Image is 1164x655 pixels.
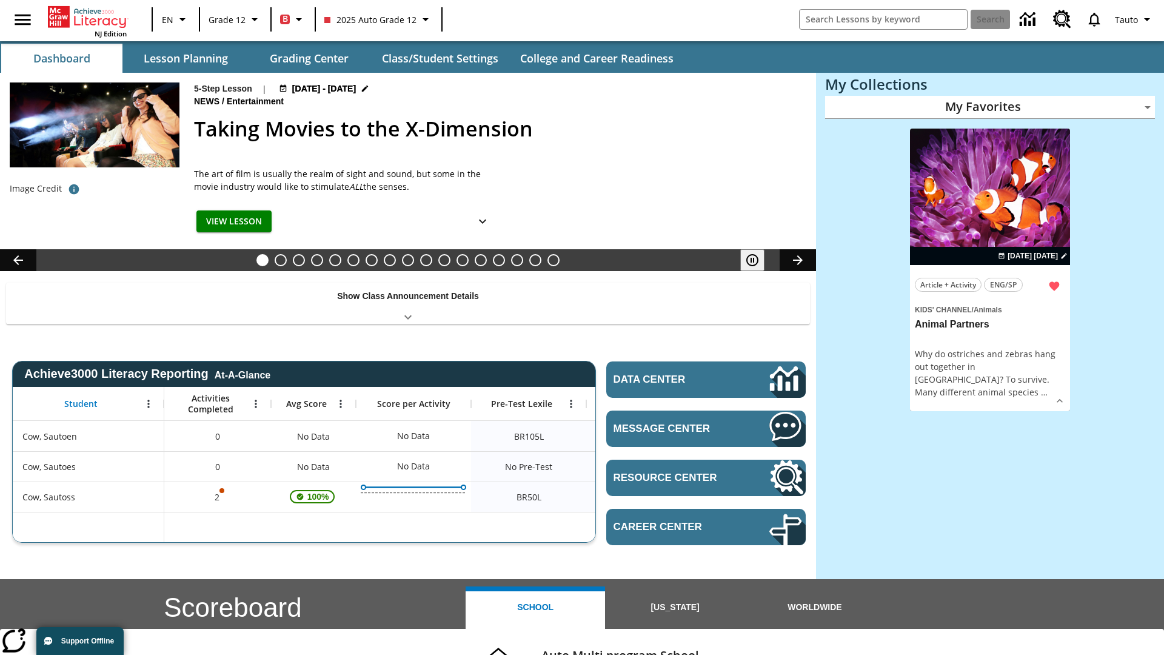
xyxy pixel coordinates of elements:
[1,44,122,73] button: Dashboard
[391,424,436,448] div: No Data, Cow, Sautoen
[291,424,336,449] span: No Data
[466,586,605,629] button: School
[215,460,220,473] span: 0
[529,254,541,266] button: Slide 16 Point of View
[62,178,86,200] button: Photo credit: Photo by The Asahi Shimbun via Getty Images
[256,254,269,266] button: Slide 1 Taking Movies to the X-Dimension
[825,96,1155,119] div: My Favorites
[972,306,974,314] span: /
[286,398,327,409] span: Avg Score
[22,491,75,503] span: Cow, Sautoss
[10,183,62,195] p: Image Credit
[1110,8,1159,30] button: Profile/Settings
[910,129,1070,412] div: lesson details
[5,2,41,38] button: Open side menu
[457,254,469,266] button: Slide 12 Pre-release lesson
[915,318,1065,331] h3: Animal Partners
[215,368,270,381] div: At-A-Glance
[194,95,222,109] span: News
[22,460,76,473] span: Cow, Sautoes
[194,167,497,193] p: The art of film is usually the realm of sight and sound, but some in the movie industry would lik...
[391,454,436,479] div: No Data, Cow, Sautoes
[372,44,508,73] button: Class/Student Settings
[170,393,250,415] span: Activities Completed
[271,451,356,482] div: No Data, Cow, Sautoes
[64,398,98,409] span: Student
[262,82,267,95] span: |
[311,254,323,266] button: Slide 4 Cars of the Future?
[162,13,173,26] span: EN
[48,5,127,29] a: Home
[514,430,544,443] span: Beginning reader 105 Lexile, Cow, Sautoen
[194,82,252,95] p: 5-Step Lesson
[984,278,1023,292] button: ENG/SP
[995,250,1070,261] button: Jul 07 - Jun 30 Choose Dates
[438,254,450,266] button: Slide 11 Mixed Practice: Citing Evidence
[562,395,580,413] button: Open Menu
[586,421,701,451] div: Beginning reader 105 Lexile, ER, Based on the Lexile Reading measure, student is an Emerging Read...
[275,8,311,30] button: Boost Class color is red. Change class color
[614,472,733,484] span: Resource Center
[337,290,479,303] p: Show Class Announcement Details
[204,8,267,30] button: Grade: Grade 12, Select a grade
[606,411,806,447] a: Message Center
[800,10,967,29] input: search field
[125,44,246,73] button: Lesson Planning
[293,254,305,266] button: Slide 3 Animal Partners
[291,454,336,479] span: No Data
[915,278,982,292] button: Article + Activity
[275,254,287,266] button: Slide 2 Labor Day: Workers Take a Stand
[227,95,286,109] span: Entertainment
[156,8,195,30] button: Language: EN, Select a language
[366,254,378,266] button: Slide 7 Solar Power to the People
[915,306,972,314] span: Kids' Channel
[164,451,271,482] div: 0, Cow, Sautoes
[606,361,806,398] a: Data Center
[271,482,356,512] div: , 100%, This student's Average First Try Score 100% is above 75%, Cow, Sautoss
[48,4,127,38] div: Home
[1115,13,1138,26] span: Tauto
[324,13,416,26] span: 2025 Auto Grade 12
[329,254,341,266] button: Slide 5 Private! Keep Out!
[276,82,372,95] button: Aug 18 - Aug 24 Choose Dates
[1041,386,1048,398] span: …
[1046,3,1079,36] a: Resource Center, Will open in new tab
[194,113,801,144] h2: Taking Movies to the X-Dimension
[605,586,744,629] button: [US_STATE]
[271,421,356,451] div: No Data, Cow, Sautoen
[990,278,1017,291] span: ENG/SP
[1079,4,1110,35] a: Notifications
[586,451,701,482] div: No Data, Cow, Sautoes
[547,254,560,266] button: Slide 17 The Constitution's Balancing Act
[974,306,1002,314] span: Animals
[606,460,806,496] a: Resource Center, Will open in new tab
[491,398,552,409] span: Pre-Test Lexile
[510,44,683,73] button: College and Career Readiness
[402,254,414,266] button: Slide 9 Fashion Forward in Ancient Rome
[24,367,270,381] span: Achieve3000 Literacy Reporting
[292,82,356,95] span: [DATE] - [DATE]
[493,254,505,266] button: Slide 14 Between Two Worlds
[95,29,127,38] span: NJ Edition
[586,482,701,512] div: Beginning reader 50 Lexile, ER, Based on the Lexile Reading measure, student is an Emerging Reade...
[825,76,1155,93] h3: My Collections
[517,491,541,503] span: Beginning reader 50 Lexile, Cow, Sautoss
[475,254,487,266] button: Slide 13 Career Lesson
[1012,3,1046,36] a: Data Center
[1043,275,1065,297] button: Remove from Favorites
[420,254,432,266] button: Slide 10 The Invasion of the Free CD
[614,374,728,386] span: Data Center
[505,460,552,473] span: No Pre-Test, Cow, Sautoes
[61,637,114,645] span: Support Offline
[740,249,777,271] div: Pause
[139,395,158,413] button: Open Menu
[22,430,77,443] span: Cow, Sautoen
[332,395,350,413] button: Open Menu
[384,254,396,266] button: Slide 8 Attack of the Terrifying Tomatoes
[614,521,733,533] span: Career Center
[6,283,810,324] div: Show Class Announcement Details
[349,181,363,192] em: ALL
[1051,392,1069,410] button: Show Details
[213,491,222,503] p: 2
[511,254,523,266] button: Slide 15 Hooray for Constitution Day!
